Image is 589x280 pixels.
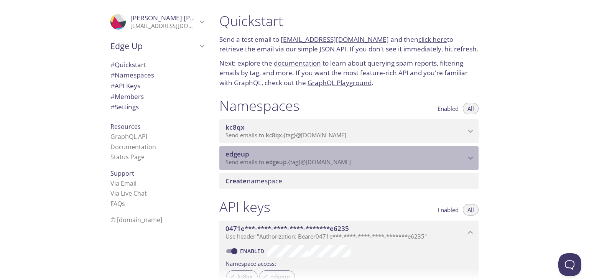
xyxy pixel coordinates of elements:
[433,103,463,114] button: Enabled
[110,189,147,198] a: Via Live Chat
[225,158,351,166] span: Send emails to . {tag} @[DOMAIN_NAME]
[110,102,115,111] span: #
[110,179,137,188] a: Via Email
[110,143,156,151] a: Documentation
[225,150,249,158] span: edgeup
[110,199,125,208] a: FAQ
[239,247,267,255] a: Enabled
[110,60,146,69] span: Quickstart
[110,153,145,161] a: Status Page
[104,9,210,35] div: Aaquib suhail
[110,216,162,224] span: © [DOMAIN_NAME]
[225,257,276,268] label: Namespace access:
[308,78,372,87] a: GraphQL Playground
[110,92,144,101] span: Members
[122,199,125,208] span: s
[110,92,115,101] span: #
[219,12,479,30] h1: Quickstart
[219,58,479,88] p: Next: explore the to learn about querying spam reports, filtering emails by tag, and more. If you...
[225,131,346,139] span: Send emails to . {tag} @[DOMAIN_NAME]
[219,173,479,189] div: Create namespace
[110,41,197,51] span: Edge Up
[558,253,581,276] iframe: Help Scout Beacon - Open
[104,36,210,56] div: Edge Up
[266,131,282,139] span: kc8qx
[219,146,479,170] div: edgeup namespace
[110,71,115,79] span: #
[219,119,479,143] div: kc8qx namespace
[274,59,321,68] a: documentation
[104,102,210,112] div: Team Settings
[130,13,235,22] span: [PERSON_NAME] [PERSON_NAME]
[110,122,141,131] span: Resources
[219,198,270,216] h1: API keys
[110,132,147,141] a: GraphQL API
[110,81,140,90] span: API Keys
[225,123,244,132] span: kc8qx
[104,70,210,81] div: Namespaces
[219,97,299,114] h1: Namespaces
[104,81,210,91] div: API Keys
[110,71,154,79] span: Namespaces
[219,35,479,54] p: Send a test email to and then to retrieve the email via our simple JSON API. If you don't see it ...
[463,204,479,216] button: All
[418,35,447,44] a: click here
[104,91,210,102] div: Members
[225,176,282,185] span: namespace
[225,176,247,185] span: Create
[110,60,115,69] span: #
[266,158,286,166] span: edgeup
[104,59,210,70] div: Quickstart
[463,103,479,114] button: All
[130,22,197,30] p: [EMAIL_ADDRESS][DOMAIN_NAME]
[110,102,139,111] span: Settings
[433,204,463,216] button: Enabled
[110,169,134,178] span: Support
[281,35,389,44] a: [EMAIL_ADDRESS][DOMAIN_NAME]
[110,81,115,90] span: #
